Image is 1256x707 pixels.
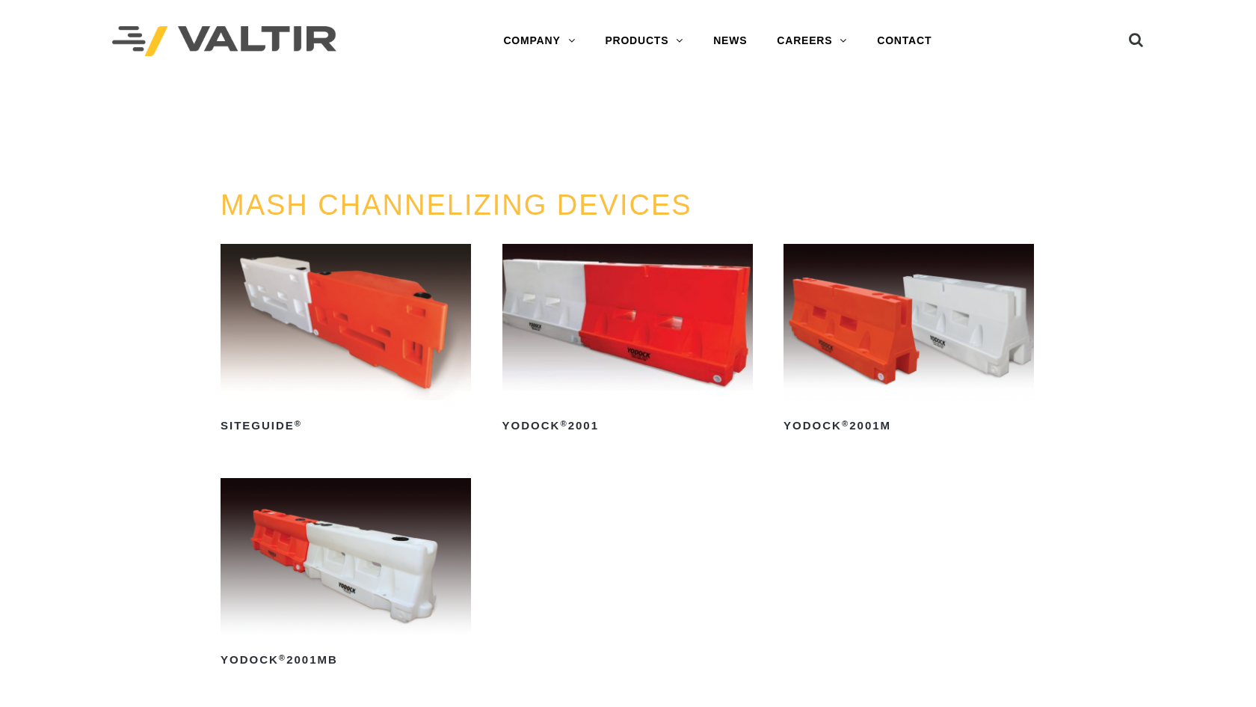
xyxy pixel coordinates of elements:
a: CAREERS [762,26,862,56]
sup: ® [842,419,849,428]
a: Yodock®2001 [502,244,753,438]
a: MASH CHANNELIZING DEVICES [221,189,692,221]
a: COMPANY [488,26,590,56]
h2: SiteGuide [221,414,471,438]
h2: Yodock 2001MB [221,648,471,672]
a: Yodock®2001M [784,244,1034,438]
a: SiteGuide® [221,244,471,438]
a: Yodock®2001MB [221,478,471,672]
img: Yodock 2001 Water Filled Barrier and Barricade [502,244,753,400]
img: Valtir [112,26,336,57]
sup: ® [295,419,302,428]
a: NEWS [698,26,762,56]
a: PRODUCTS [590,26,698,56]
sup: ® [560,419,567,428]
sup: ® [279,653,286,662]
h2: Yodock 2001M [784,414,1034,438]
h2: Yodock 2001 [502,414,753,438]
a: CONTACT [862,26,946,56]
